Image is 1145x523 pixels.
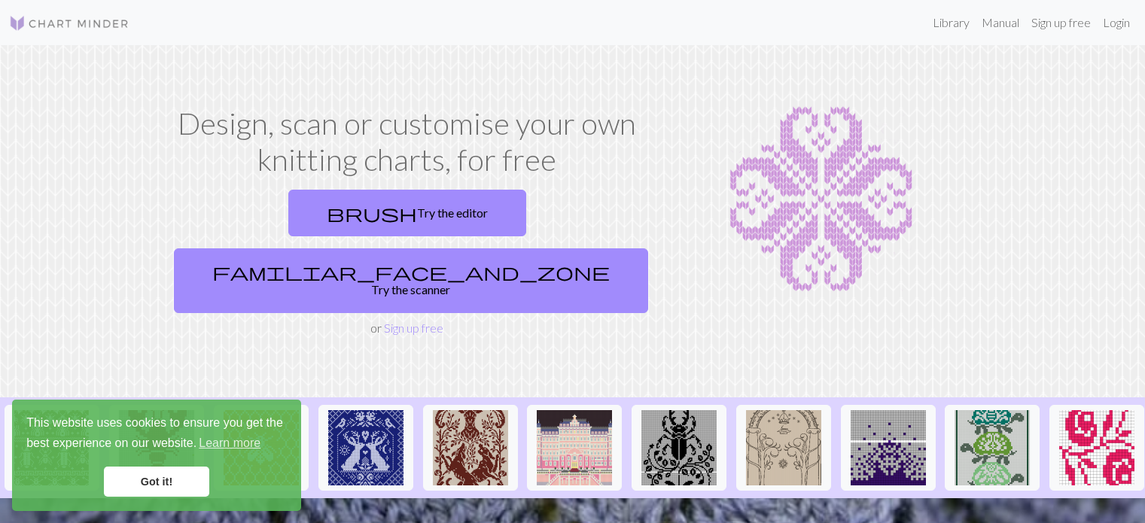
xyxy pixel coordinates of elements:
[736,439,831,453] a: portededurin1.jpg
[327,202,417,223] span: brush
[196,432,263,455] a: learn more about cookies
[746,410,821,485] img: portededurin1.jpg
[955,410,1030,485] img: turtles_down.jpg
[168,184,647,337] div: or
[318,405,413,491] button: Märtas
[174,248,648,313] a: Try the scanner
[104,467,209,497] a: dismiss cookie message
[665,105,978,293] img: Chart example
[841,439,936,453] a: Copy of fade
[5,405,99,491] button: Repeating bugs
[632,439,726,453] a: stag beetle #1
[1049,405,1144,491] button: Flower
[632,405,726,491] button: stag beetle #1
[384,321,443,335] a: Sign up free
[527,439,622,453] a: Copy of Grand-Budapest-Hotel-Exterior.jpg
[26,414,287,455] span: This website uses cookies to ensure you get the best experience on our website.
[1097,8,1136,38] a: Login
[12,400,301,511] div: cookieconsent
[927,8,976,38] a: Library
[288,190,526,236] a: Try the editor
[641,410,717,485] img: stag beetle #1
[168,105,647,178] h1: Design, scan or customise your own knitting charts, for free
[736,405,831,491] button: portededurin1.jpg
[945,439,1040,453] a: turtles_down.jpg
[433,410,508,485] img: IMG_0917.jpeg
[1059,410,1134,485] img: Flower
[212,261,610,282] span: familiar_face_and_zone
[527,405,622,491] button: Copy of Grand-Budapest-Hotel-Exterior.jpg
[328,410,403,485] img: Märtas
[1049,439,1144,453] a: Flower
[851,410,926,485] img: Copy of fade
[318,439,413,453] a: Märtas
[945,405,1040,491] button: turtles_down.jpg
[1025,8,1097,38] a: Sign up free
[976,8,1025,38] a: Manual
[537,410,612,485] img: Copy of Grand-Budapest-Hotel-Exterior.jpg
[5,439,99,453] a: Repeating bugs
[423,405,518,491] button: IMG_0917.jpeg
[423,439,518,453] a: IMG_0917.jpeg
[841,405,936,491] button: Copy of fade
[9,14,129,32] img: Logo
